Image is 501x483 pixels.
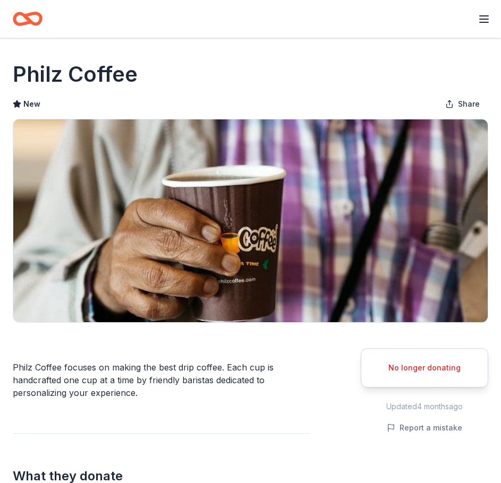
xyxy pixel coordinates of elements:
button: Share [437,93,488,115]
img: Image for Philz Coffee [13,119,488,322]
button: Report a mistake [387,421,462,434]
div: No longer donating [374,361,475,374]
a: Home [13,6,43,31]
div: Philz Coffee focuses on making the best drip coffee. Each cup is handcrafted one cup at a time by... [13,361,310,399]
span: New [23,98,40,110]
h1: Philz Coffee [13,59,138,89]
span: Share [458,98,480,110]
div: Updated 4 months ago [361,400,488,413]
